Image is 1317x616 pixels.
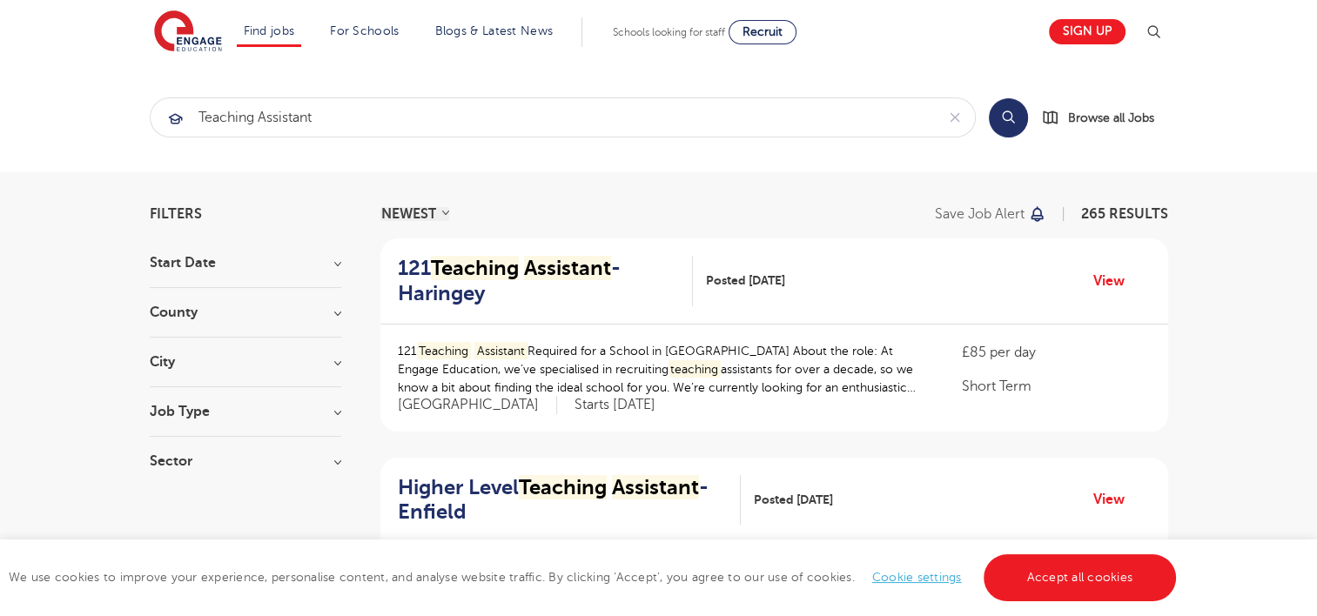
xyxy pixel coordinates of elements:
mark: teaching [669,360,722,378]
mark: Teaching [417,342,472,360]
button: Save job alert [935,207,1047,221]
p: 121 Required for a School in [GEOGRAPHIC_DATA] About the role: At Engage Education, we’ve special... [398,342,928,397]
a: Accept all cookies [984,554,1177,601]
a: Higher LevelTeaching Assistant- Enfield [398,475,742,526]
button: Clear [935,98,975,137]
a: For Schools [330,24,399,37]
mark: Assistant [612,475,699,499]
h3: County [150,305,341,319]
a: 121Teaching Assistant- Haringey [398,256,694,306]
mark: Assistant [474,342,527,360]
span: [GEOGRAPHIC_DATA] [398,396,557,414]
h2: 121 - Haringey [398,256,680,306]
span: Filters [150,207,202,221]
span: Browse all Jobs [1068,108,1154,128]
p: £85 per day [962,342,1150,363]
a: Sign up [1049,19,1125,44]
a: View [1093,270,1138,292]
mark: Teaching [519,475,607,499]
a: Blogs & Latest News [435,24,554,37]
a: Cookie settings [872,571,962,584]
span: We use cookies to improve your experience, personalise content, and analyse website traffic. By c... [9,571,1180,584]
img: Engage Education [154,10,222,54]
p: Starts [DATE] [575,396,655,414]
h2: Higher Level - Enfield [398,475,728,526]
a: View [1093,488,1138,511]
h3: Sector [150,454,341,468]
p: Short Term [962,376,1150,397]
a: Find jobs [244,24,295,37]
span: Recruit [742,25,783,38]
h3: City [150,355,341,369]
span: Posted [DATE] [706,271,785,290]
input: Submit [151,98,935,137]
button: Search [989,98,1028,137]
mark: Teaching [431,256,519,280]
p: Save job alert [935,207,1025,221]
mark: Assistant [524,256,611,280]
h3: Start Date [150,256,341,270]
span: 265 RESULTS [1081,206,1168,222]
a: Browse all Jobs [1042,108,1168,128]
div: Submit [150,97,976,137]
h3: Job Type [150,405,341,418]
a: Recruit [729,20,796,44]
span: Posted [DATE] [754,491,833,509]
span: Schools looking for staff [613,26,725,38]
